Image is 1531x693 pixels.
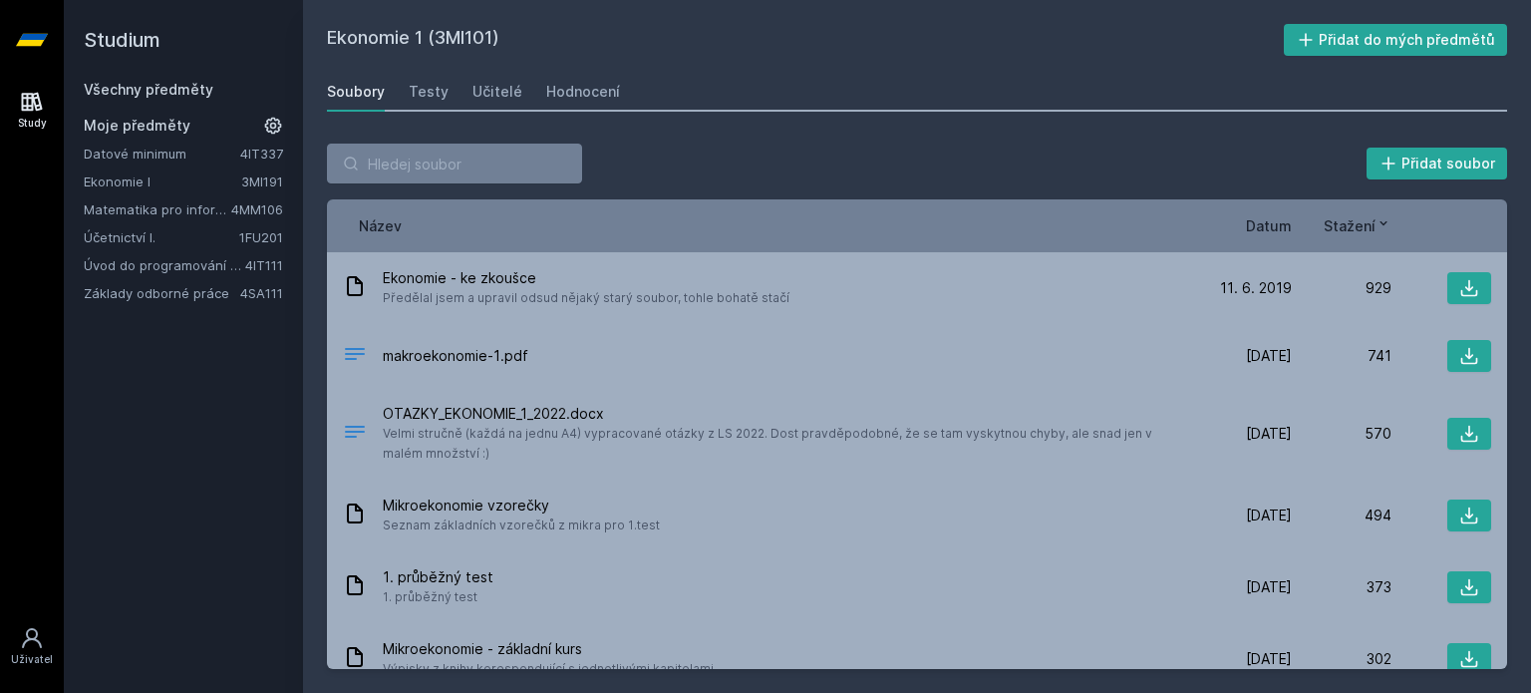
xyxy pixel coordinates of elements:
a: 3MI191 [241,173,283,189]
button: Přidat do mých předmětů [1284,24,1508,56]
a: 4IT111 [245,257,283,273]
a: Uživatel [4,616,60,677]
span: Výpisky z knihy korespondující s jednotlivými kapitolami [383,659,714,679]
span: OTAZKY_EKONOMIE_1_2022.docx [383,404,1184,424]
div: Učitelé [472,82,522,102]
span: Mikroekonomie vzorečky [383,496,660,516]
span: Moje předměty [84,116,190,136]
a: Datové minimum [84,144,240,164]
a: 4SA111 [240,285,283,301]
button: Název [359,215,402,236]
span: makroekonomie-1.pdf [383,346,528,366]
span: Stažení [1324,215,1376,236]
button: Stažení [1324,215,1391,236]
a: Ekonomie I [84,172,241,191]
a: 4IT337 [240,146,283,162]
a: Soubory [327,72,385,112]
button: Přidat soubor [1367,148,1508,179]
button: Datum [1246,215,1292,236]
a: Všechny předměty [84,81,213,98]
div: 741 [1292,346,1391,366]
div: 373 [1292,577,1391,597]
div: DOCX [343,420,367,449]
div: Study [18,116,47,131]
span: [DATE] [1246,577,1292,597]
a: Matematika pro informatiky [84,199,231,219]
div: Hodnocení [546,82,620,102]
input: Hledej soubor [327,144,582,183]
span: [DATE] [1246,649,1292,669]
span: Předělal jsem a upravil odsud nějaký starý soubor, tohle bohatě stačí [383,288,789,308]
h2: Ekonomie 1 (3MI101) [327,24,1284,56]
div: PDF [343,342,367,371]
a: Úvod do programování v jazyce Python [84,255,245,275]
a: Základy odborné práce [84,283,240,303]
div: Uživatel [11,652,53,667]
div: 494 [1292,506,1391,525]
span: [DATE] [1246,346,1292,366]
a: Hodnocení [546,72,620,112]
div: 929 [1292,278,1391,298]
span: Seznam základních vzorečků z mikra pro 1.test [383,516,660,535]
a: Study [4,80,60,141]
a: 1FU201 [239,229,283,245]
div: Soubory [327,82,385,102]
a: 4MM106 [231,201,283,217]
div: 570 [1292,424,1391,444]
span: 11. 6. 2019 [1220,278,1292,298]
span: 1. průběžný test [383,587,493,607]
a: Učitelé [472,72,522,112]
span: 1. průběžný test [383,567,493,587]
div: Testy [409,82,449,102]
span: [DATE] [1246,424,1292,444]
a: Testy [409,72,449,112]
span: [DATE] [1246,506,1292,525]
a: Účetnictví I. [84,227,239,247]
span: Mikroekonomie - základní kurs [383,639,714,659]
span: Velmi stručně (každá na jednu A4) vypracované otázky z LS 2022. Dost pravděpodobné, že se tam vys... [383,424,1184,464]
span: Ekonomie - ke zkoušce [383,268,789,288]
div: 302 [1292,649,1391,669]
